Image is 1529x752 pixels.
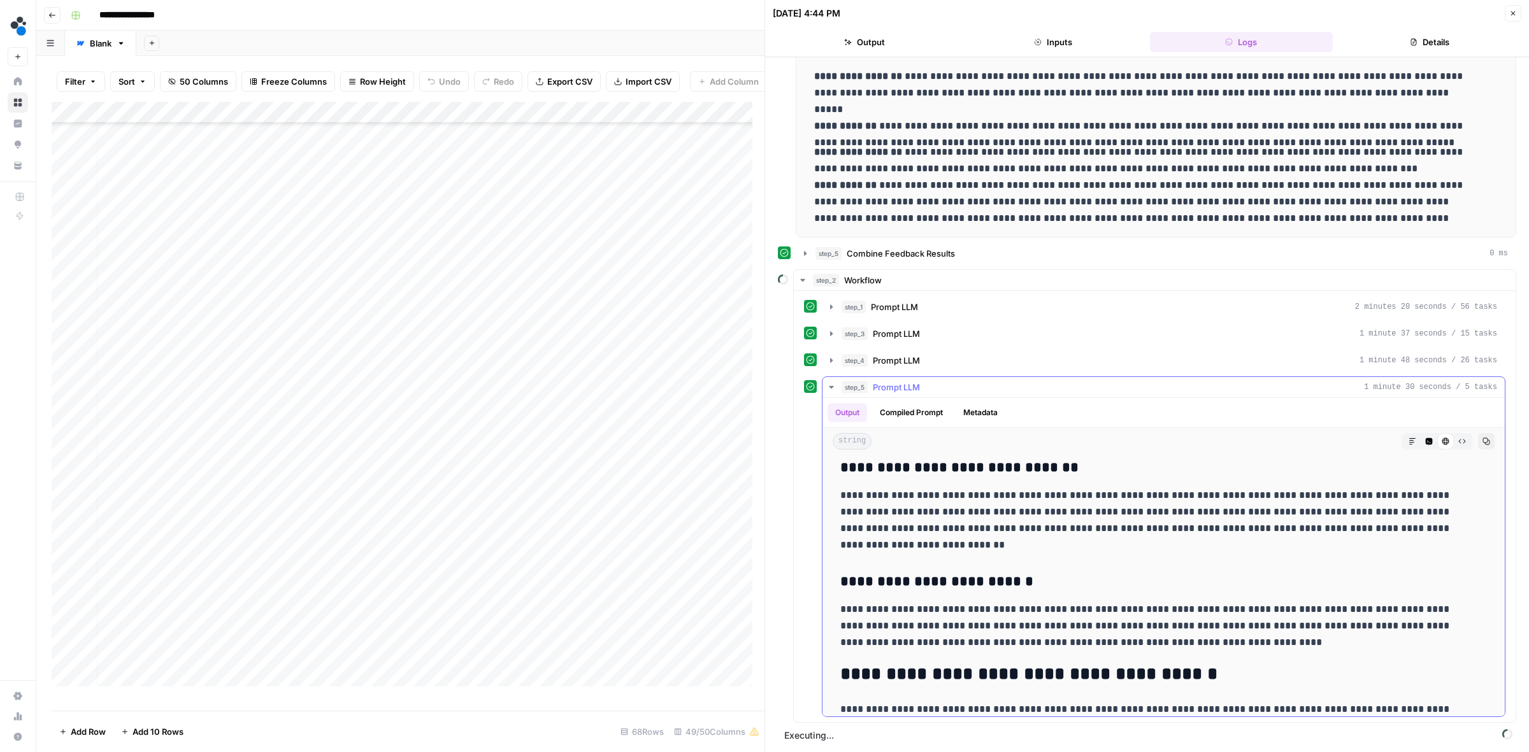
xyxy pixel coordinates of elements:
button: 1 minute 30 seconds / 5 tasks [822,377,1505,397]
span: Redo [494,75,514,88]
button: 1 minute 48 seconds / 26 tasks [822,350,1505,371]
span: Row Height [360,75,406,88]
a: Settings [8,686,28,706]
span: step_5 [842,381,868,394]
img: spot.ai Logo [8,15,31,38]
a: Opportunities [8,134,28,155]
span: 1 minute 48 seconds / 26 tasks [1360,355,1497,366]
a: Blank [65,31,136,56]
span: Prompt LLM [873,354,920,367]
span: Prompt LLM [871,301,918,313]
span: step_4 [842,354,868,367]
button: Undo [419,71,469,92]
button: 2 minutes 20 seconds / 56 tasks [822,297,1505,317]
button: Add Row [52,721,113,742]
span: step_3 [842,327,868,340]
a: Home [8,71,28,92]
div: 1 minute 30 seconds / 5 tasks [822,398,1505,716]
span: Workflow [844,274,882,287]
button: Workspace: spot.ai [8,10,28,42]
span: step_5 [815,247,842,260]
button: Row Height [340,71,414,92]
button: Output [828,403,867,422]
span: step_2 [813,274,839,287]
span: string [833,433,872,450]
span: Import CSV [626,75,671,88]
a: Your Data [8,155,28,176]
span: Freeze Columns [261,75,327,88]
button: Add 10 Rows [113,721,191,742]
span: 0 ms [1490,248,1508,259]
span: step_1 [842,301,866,313]
span: Combine Feedback Results [847,247,955,260]
button: Inputs [961,32,1145,52]
div: 49/50 Columns [669,721,764,742]
span: 1 minute 37 seconds / 15 tasks [1360,328,1497,339]
button: 0 ms [796,243,1516,264]
button: Import CSV [606,71,680,92]
div: 68 Rows [615,721,669,742]
span: 2 minutes 20 seconds / 56 tasks [1355,301,1497,313]
button: Metadata [956,403,1005,422]
span: Executing... [780,725,1516,746]
a: Usage [8,706,28,727]
span: Add Row [71,725,106,738]
button: Filter [57,71,105,92]
a: Browse [8,92,28,113]
button: 50 Columns [160,71,236,92]
button: Compiled Prompt [872,403,951,422]
button: Export CSV [528,71,601,92]
span: Prompt LLM [873,327,920,340]
button: 1 minute 37 seconds / 15 tasks [822,323,1505,344]
button: Logs [1150,32,1333,52]
span: Add Column [710,75,759,88]
button: Add Column [690,71,767,92]
span: Sort [118,75,135,88]
span: Filter [65,75,85,88]
span: 50 Columns [180,75,228,88]
button: Help + Support [8,727,28,747]
span: Undo [439,75,461,88]
span: Add 10 Rows [133,725,183,738]
button: Redo [474,71,522,92]
button: Freeze Columns [241,71,335,92]
button: Details [1338,32,1521,52]
a: Insights [8,113,28,134]
span: 1 minute 30 seconds / 5 tasks [1364,381,1497,393]
span: Export CSV [547,75,592,88]
button: Output [773,32,956,52]
div: Blank [90,37,111,50]
div: [DATE] 4:44 PM [773,7,840,20]
span: Prompt LLM [873,381,920,394]
button: Sort [110,71,155,92]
